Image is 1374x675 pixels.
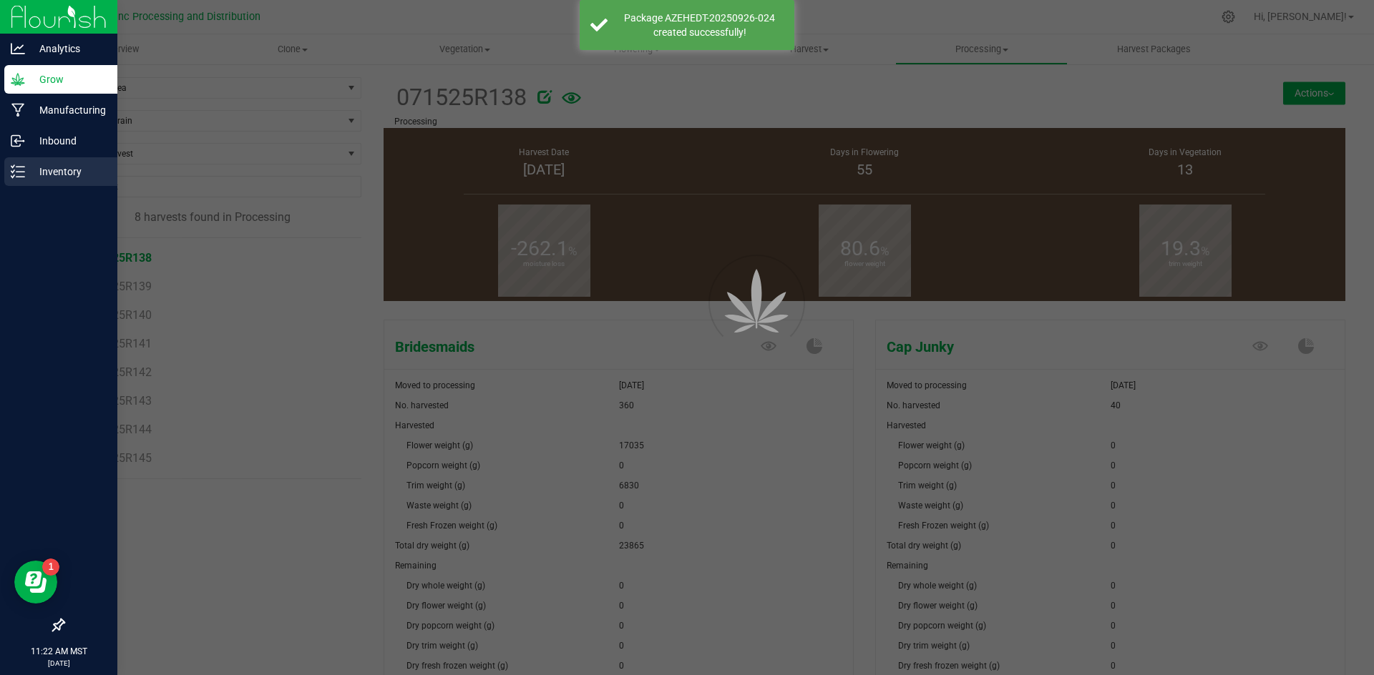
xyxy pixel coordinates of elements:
p: [DATE] [6,658,111,669]
inline-svg: Manufacturing [11,103,25,117]
iframe: Resource center unread badge [42,558,59,576]
div: Package AZEHEDT-20250926-024 created successfully! [615,11,784,39]
p: Inventory [25,163,111,180]
inline-svg: Inventory [11,164,25,179]
p: Grow [25,71,111,88]
p: Manufacturing [25,102,111,119]
inline-svg: Grow [11,72,25,87]
inline-svg: Inbound [11,134,25,148]
p: Analytics [25,40,111,57]
iframe: Resource center [14,561,57,603]
inline-svg: Analytics [11,41,25,56]
p: 11:22 AM MST [6,645,111,658]
p: Inbound [25,132,111,149]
